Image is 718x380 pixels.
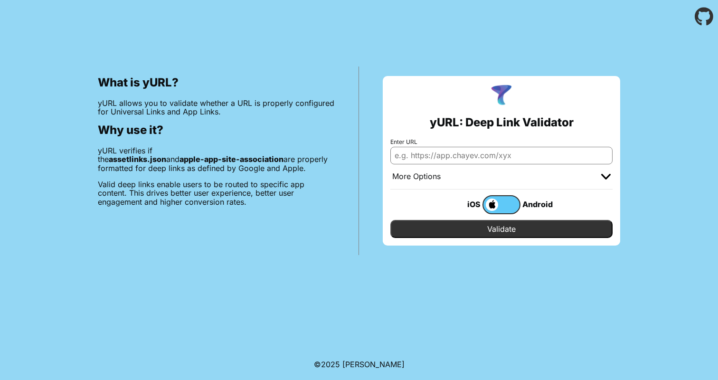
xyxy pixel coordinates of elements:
[390,139,613,145] label: Enter URL
[430,116,574,129] h2: yURL: Deep Link Validator
[109,154,166,164] b: assetlinks.json
[98,146,335,172] p: yURL verifies if the and are properly formatted for deep links as defined by Google and Apple.
[98,76,335,89] h2: What is yURL?
[489,84,514,108] img: yURL Logo
[342,360,405,369] a: Michael Ibragimchayev's Personal Site
[321,360,340,369] span: 2025
[601,174,611,180] img: chevron
[314,349,405,380] footer: ©
[98,123,335,137] h2: Why use it?
[98,180,335,206] p: Valid deep links enable users to be routed to specific app content. This drives better user exper...
[444,198,482,210] div: iOS
[98,99,335,116] p: yURL allows you to validate whether a URL is properly configured for Universal Links and App Links.
[520,198,558,210] div: Android
[390,220,613,238] input: Validate
[390,147,613,164] input: e.g. https://app.chayev.com/xyx
[392,172,441,181] div: More Options
[179,154,283,164] b: apple-app-site-association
